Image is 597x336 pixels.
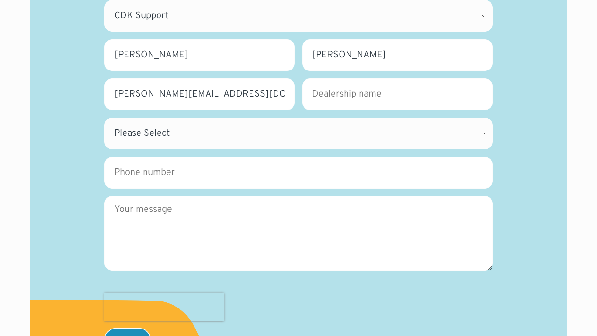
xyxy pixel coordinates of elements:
[104,293,224,321] iframe: reCAPTCHA
[302,78,493,110] input: Dealership name
[104,39,295,71] input: First name
[302,39,493,71] input: Last name
[104,78,295,110] input: Business email
[104,157,493,189] input: Phone number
